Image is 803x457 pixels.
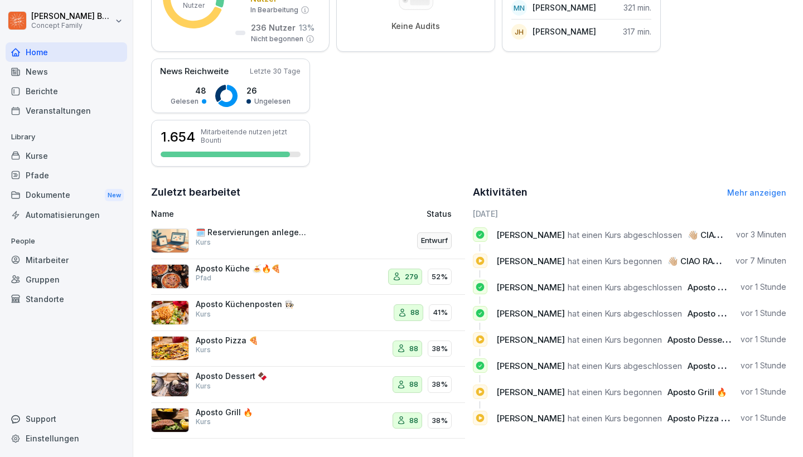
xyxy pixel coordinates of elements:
[251,34,303,44] p: Nicht begonnen
[511,24,527,40] div: JH
[151,367,465,403] a: Aposto Dessert 🍫Kurs8838%
[151,403,465,439] a: Aposto Grill 🔥Kurs8838%
[201,128,301,144] p: Mitarbeitende nutzen jetzt Bounti
[196,345,211,355] p: Kurs
[151,300,189,325] img: ecowexwi71w3cb2kgh26fc24.png
[6,185,127,206] a: DokumenteNew
[688,308,761,319] span: Aposto Dessert 🍫
[736,229,786,240] p: vor 3 Minuten
[432,343,448,354] p: 38%
[409,343,418,354] p: 88
[151,184,465,200] h2: Zuletzt bearbeitet
[533,2,596,13] p: [PERSON_NAME]
[409,379,418,390] p: 88
[667,413,732,424] span: Aposto Pizza 🍕
[6,146,127,166] a: Kurse
[6,166,127,185] a: Pfade
[667,334,741,345] span: Aposto Dessert 🍫
[151,331,465,367] a: Aposto Pizza 🍕Kurs8838%
[171,96,199,106] p: Gelesen
[6,205,127,225] div: Automatisierungen
[151,295,465,331] a: Aposto Küchenposten 👩🏻‍🍳Kurs8841%
[196,264,307,274] p: Aposto Küche 🍝🔥🍕
[6,42,127,62] a: Home
[251,22,296,33] p: 236 Nutzer
[568,334,662,345] span: hat einen Kurs begonnen
[196,417,211,427] p: Kurs
[196,381,211,391] p: Kurs
[741,281,786,293] p: vor 1 Stunde
[432,271,448,283] p: 52%
[31,12,113,21] p: [PERSON_NAME] Burkhard
[473,184,528,200] h2: Aktivitäten
[736,255,786,266] p: vor 7 Minuten
[6,232,127,250] p: People
[688,361,747,371] span: Aposto Grill 🔥
[568,413,662,424] span: hat einen Kurs begonnen
[196,407,307,417] p: Aposto Grill 🔥
[623,26,651,37] p: 317 min.
[667,387,727,397] span: Aposto Grill 🔥
[151,372,189,397] img: rj0yud9yw1p9s21ly90334le.png
[196,237,211,247] p: Kurs
[151,408,189,432] img: h9sh8yxpx5gzl0yzs9rinjv7.png
[196,299,307,309] p: Aposto Küchenposten 👩🏻‍🍳
[6,270,127,289] a: Gruppen
[496,334,565,345] span: [PERSON_NAME]
[196,371,307,381] p: Aposto Dessert 🍫
[151,336,189,361] img: zdf6t78pvavi3ul80ru0toxn.png
[409,415,418,426] p: 88
[496,230,565,240] span: [PERSON_NAME]
[250,5,298,15] p: In Bearbeitung
[568,256,662,266] span: hat einen Kurs begonnen
[151,208,342,220] p: Name
[161,128,195,147] h3: 1.654
[6,62,127,81] a: News
[6,409,127,429] div: Support
[196,309,211,319] p: Kurs
[568,282,682,293] span: hat einen Kurs abgeschlossen
[6,101,127,120] a: Veranstaltungen
[6,81,127,101] a: Berichte
[427,208,452,220] p: Status
[405,271,418,283] p: 279
[741,412,786,424] p: vor 1 Stunde
[741,360,786,371] p: vor 1 Stunde
[151,223,465,259] a: 🗓️ Reservierungen anlegen leicht gemachtKursEntwurf
[299,22,315,33] p: 13 %
[421,235,448,246] p: Entwurf
[105,189,124,202] div: New
[432,379,448,390] p: 38%
[183,1,205,11] p: Nutzer
[151,259,465,295] a: Aposto Küche 🍝🔥🍕Pfad27952%
[6,429,127,448] a: Einstellungen
[741,308,786,319] p: vor 1 Stunde
[196,227,307,237] p: 🗓️ Reservierungen anlegen leicht gemacht
[410,307,419,318] p: 88
[254,96,291,106] p: Ungelesen
[568,230,682,240] span: hat einen Kurs abgeschlossen
[432,415,448,426] p: 38%
[568,361,682,371] span: hat einen Kurs abgeschlossen
[31,22,113,30] p: Concept Family
[496,282,565,293] span: [PERSON_NAME]
[741,334,786,345] p: vor 1 Stunde
[196,273,211,283] p: Pfad
[496,361,565,371] span: [PERSON_NAME]
[250,66,301,76] p: Letzte 30 Tage
[6,185,127,206] div: Dokumente
[151,264,189,289] img: vjrco0uun0d0xp6usl1ytl1t.png
[496,387,565,397] span: [PERSON_NAME]
[6,289,127,309] a: Standorte
[246,85,291,96] p: 26
[391,21,440,31] p: Keine Audits
[433,307,448,318] p: 41%
[496,413,565,424] span: [PERSON_NAME]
